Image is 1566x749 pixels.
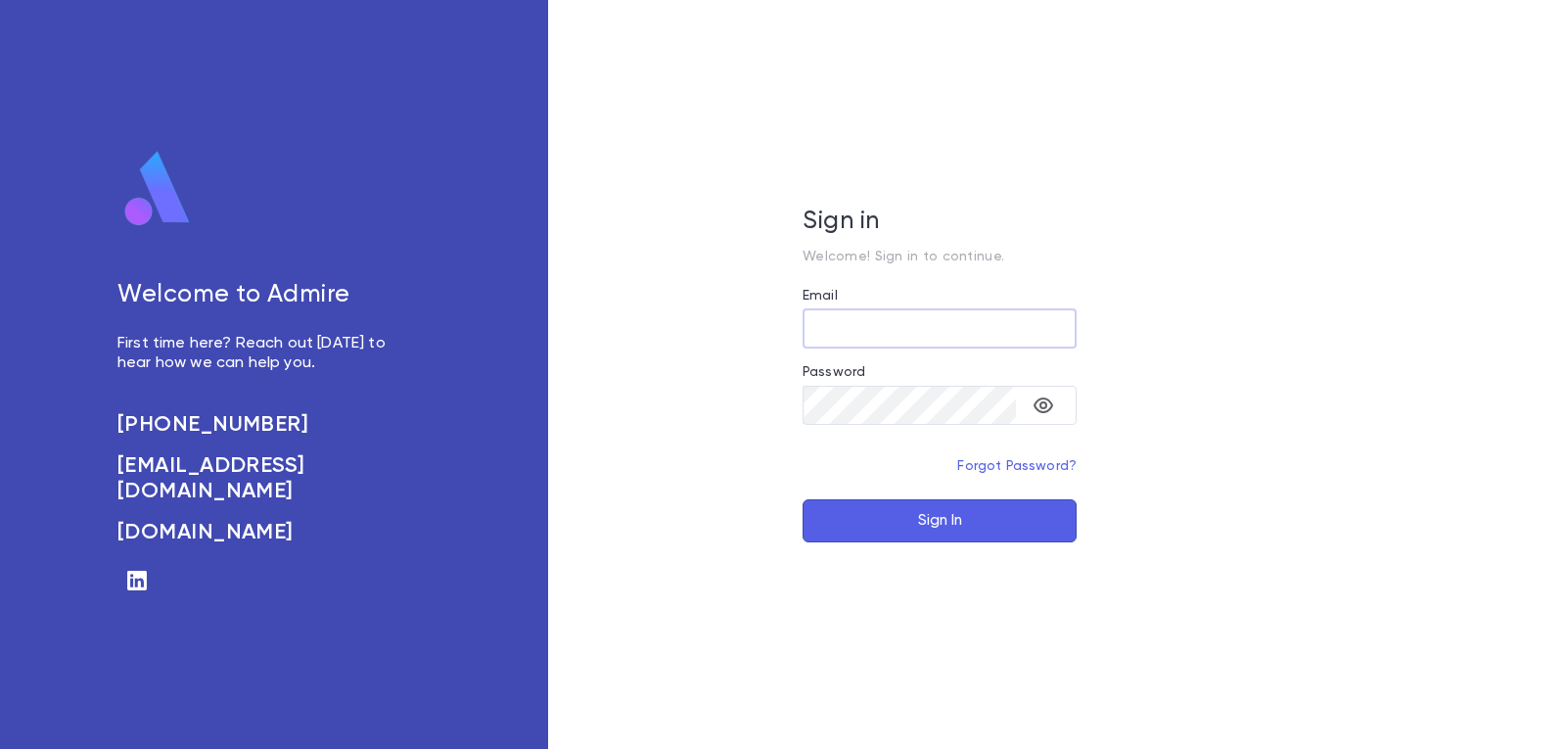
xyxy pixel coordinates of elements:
[1024,386,1063,425] button: toggle password visibility
[117,453,407,504] a: [EMAIL_ADDRESS][DOMAIN_NAME]
[117,520,407,545] a: [DOMAIN_NAME]
[117,334,407,373] p: First time here? Reach out [DATE] to hear how we can help you.
[957,459,1077,473] a: Forgot Password?
[803,208,1077,237] h5: Sign in
[803,499,1077,542] button: Sign In
[803,288,838,304] label: Email
[117,412,407,438] a: [PHONE_NUMBER]
[803,364,865,380] label: Password
[117,150,198,228] img: logo
[803,249,1077,264] p: Welcome! Sign in to continue.
[117,281,407,310] h5: Welcome to Admire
